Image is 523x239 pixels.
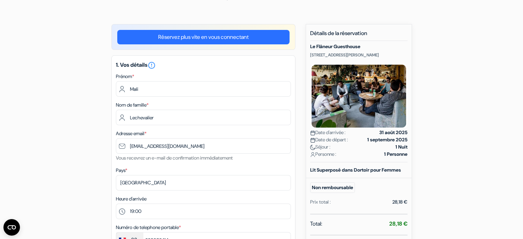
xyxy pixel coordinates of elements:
[310,136,348,143] span: Date de départ :
[310,143,330,151] span: Séjour :
[3,219,20,236] button: Ouvrir le widget CMP
[116,130,146,137] label: Adresse email
[310,152,315,157] img: user_icon.svg
[310,198,331,206] div: Prix total :
[116,224,181,231] label: Numéro de telephone portable
[116,138,291,154] input: Entrer adresse e-mail
[116,61,291,69] h5: 1. Vos détails
[310,167,401,173] b: Lit Superposé dans Dortoir pour Femmes
[379,129,407,136] strong: 31 août 2025
[310,130,315,135] img: calendar.svg
[310,151,336,158] span: Personne :
[367,136,407,143] strong: 1 septembre 2025
[116,195,146,203] label: Heure d'arrivée
[310,30,407,41] h5: Détails de la réservation
[395,143,407,151] strong: 1 Nuit
[384,151,407,158] strong: 1 Personne
[310,220,322,228] span: Total:
[148,61,156,69] i: error_outline
[389,220,407,227] strong: 28,18 €
[116,167,127,174] label: Pays
[310,182,355,193] small: Non remboursable
[116,81,291,97] input: Entrez votre prénom
[310,145,315,150] img: moon.svg
[116,110,291,125] input: Entrer le nom de famille
[116,155,233,161] small: Vous recevrez un e-mail de confirmation immédiatement
[116,101,149,109] label: Nom de famille
[116,73,134,80] label: Prénom
[310,44,407,50] h5: Le Flâneur Guesthouse
[148,61,156,68] a: error_outline
[310,52,407,58] p: [STREET_ADDRESS][PERSON_NAME]
[117,30,290,44] a: Réservez plus vite en vous connectant
[310,138,315,143] img: calendar.svg
[310,129,346,136] span: Date d'arrivée :
[392,198,407,206] div: 28,18 €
